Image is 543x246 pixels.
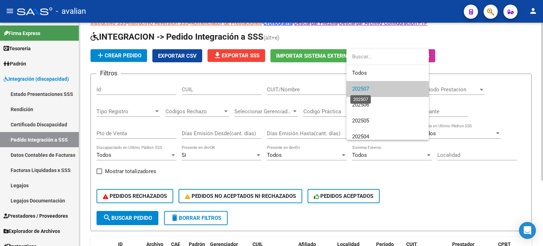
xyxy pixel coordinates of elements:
[352,86,369,92] span: 202507
[352,65,423,81] span: Todos
[519,222,536,239] div: Open Intercom Messenger
[346,49,429,65] input: dropdown search
[352,118,369,124] span: 202505
[352,102,369,108] span: 202506
[352,133,369,140] span: 202504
